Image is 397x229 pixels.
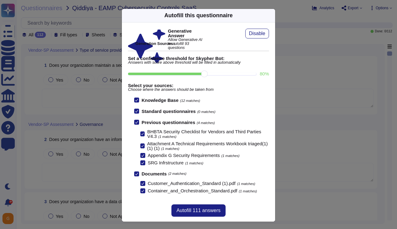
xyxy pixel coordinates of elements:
[147,129,261,139] span: BHBTA Security Checklist for Vendors and Third Parties V4.3
[260,71,269,76] label: 80 %
[147,141,268,151] span: Attachment A Technical Requirements Workbook triaged(1) (1) (1)
[128,61,269,65] span: Answers with score above threshold will be filled in automatically
[128,83,269,88] b: Select your sources:
[185,161,203,165] span: (1 matches)
[142,98,178,103] b: Knowledge Base
[142,120,195,125] b: Previous questionnaires
[239,189,257,193] span: (1 matches)
[176,208,220,213] span: Autofill 111 answers
[197,121,215,125] span: (4 matches)
[158,135,176,139] span: (1 matches)
[180,99,200,102] span: (12 matches)
[249,31,265,36] span: Disable
[197,110,215,114] span: (0 matches)
[148,181,235,186] span: Customer_Authentication_Standard (1).pdf
[171,204,225,217] button: Autofill 111 answers
[221,154,239,158] span: (1 matches)
[148,188,237,193] span: Container_and_Orchestration_Standard.pdf
[142,171,167,176] b: Documents
[148,160,184,165] span: SRG Infrstructure
[237,182,255,186] span: (1 matches)
[168,38,205,50] span: Allow Generative AI to autofill 93 questions
[164,11,233,20] div: Autofill this questionnaire
[168,172,186,175] span: (2 matches)
[128,56,269,61] b: Set a confidence threshold for Skypher Bot:
[168,29,205,38] b: Generative Answer
[161,147,179,151] span: (1 matches)
[135,41,175,46] b: Generation Sources :
[128,88,269,92] span: Choose where the answers should be taken from
[245,29,269,38] button: Disable
[142,109,196,114] b: Standard questionnaires
[148,153,220,158] span: Appendix G Security Requirements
